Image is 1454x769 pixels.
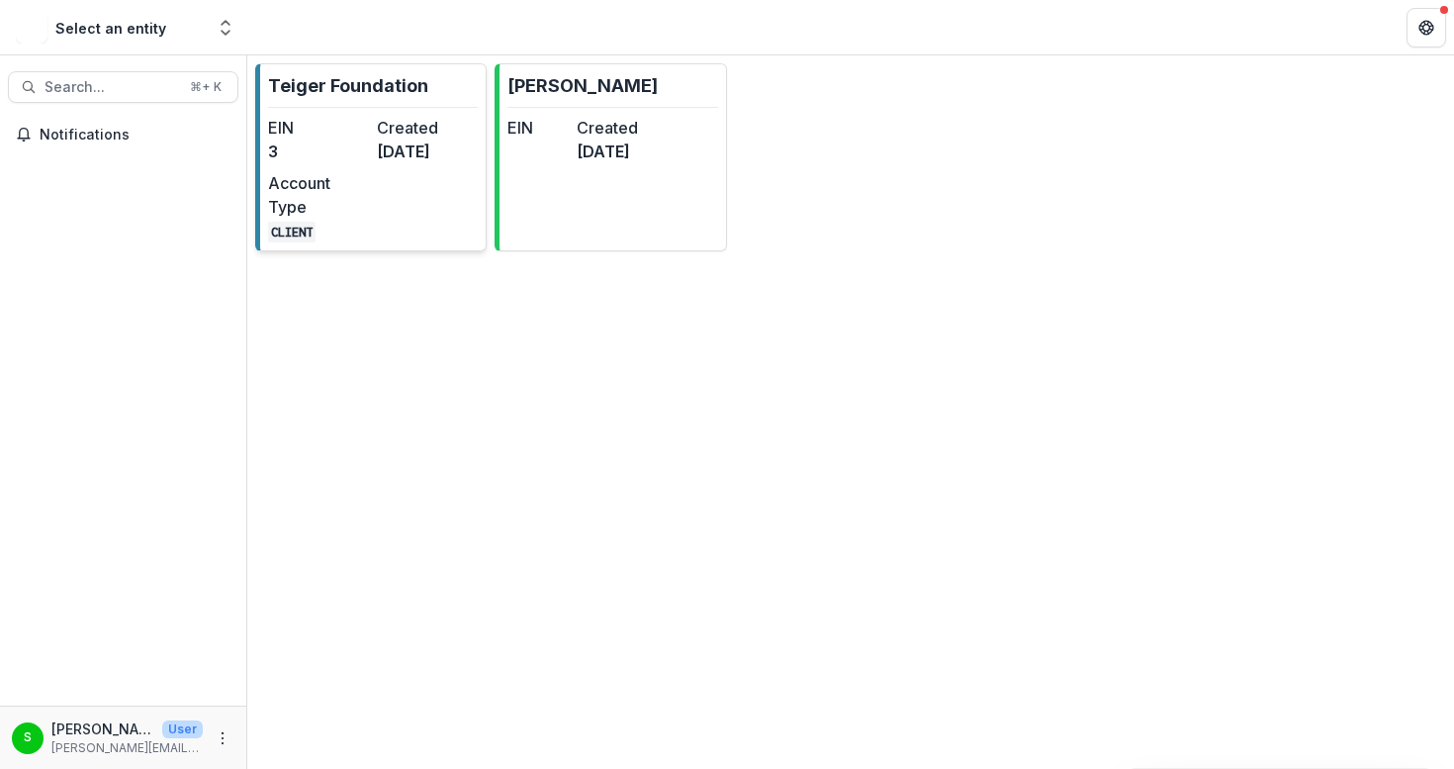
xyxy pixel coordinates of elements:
[8,71,238,103] button: Search...
[577,116,638,140] dt: Created
[162,721,203,738] p: User
[186,76,226,98] div: ⌘ + K
[268,171,369,219] dt: Account Type
[24,731,32,744] div: Stephanie
[268,72,428,99] p: Teiger Foundation
[211,726,234,750] button: More
[55,18,166,39] div: Select an entity
[577,140,638,163] dd: [DATE]
[268,140,369,163] dd: 3
[377,116,478,140] dt: Created
[495,63,726,251] a: [PERSON_NAME]EINCreated[DATE]
[51,739,203,757] p: [PERSON_NAME][EMAIL_ADDRESS][DOMAIN_NAME]
[377,140,478,163] dd: [DATE]
[51,719,154,739] p: [PERSON_NAME]
[507,116,569,140] dt: EIN
[45,79,178,96] span: Search...
[1407,8,1446,48] button: Get Help
[16,12,47,44] img: Select an entity
[268,222,316,242] code: CLIENT
[212,8,239,48] button: Open entity switcher
[507,72,658,99] p: [PERSON_NAME]
[255,63,487,251] a: Teiger FoundationEIN3Created[DATE]Account TypeCLIENT
[40,127,230,144] span: Notifications
[268,116,369,140] dt: EIN
[8,119,238,150] button: Notifications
